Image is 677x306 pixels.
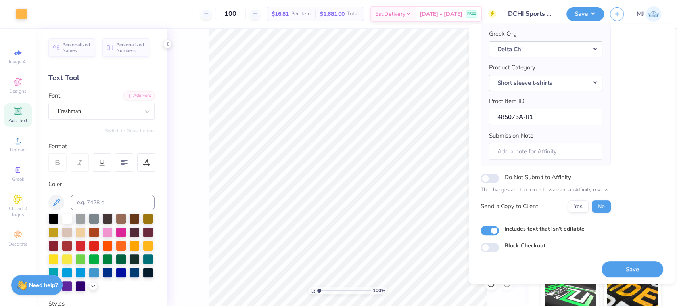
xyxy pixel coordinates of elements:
label: Proof Item ID [489,97,524,106]
button: Short sleeve t-shirts [489,75,602,91]
span: Greek [12,176,24,182]
span: Personalized Numbers [116,42,144,53]
img: Mark Joshua Mullasgo [646,6,661,22]
span: 100 % [373,287,385,294]
span: Designs [9,88,27,94]
label: Includes text that isn't editable [504,225,584,233]
span: $1,681.00 [320,10,345,18]
input: Add a note for Affinity [489,143,602,160]
span: Est. Delivery [375,10,405,18]
span: MJ [637,10,644,19]
button: Save [601,261,663,277]
label: Product Category [489,63,535,72]
span: Decorate [8,241,27,247]
span: $16.81 [272,10,289,18]
strong: Need help? [29,281,58,289]
span: Image AI [9,59,27,65]
label: Do Not Submit to Affinity [504,172,571,182]
div: Text Tool [48,73,155,83]
div: Format [48,142,155,151]
span: Clipart & logos [4,205,32,218]
button: Yes [568,200,588,213]
button: Delta Chi [489,41,602,57]
button: Switch to Greek Letters [105,128,155,134]
input: – – [215,7,246,21]
div: Add Font [123,91,155,100]
span: Per Item [291,10,311,18]
div: Send a Copy to Client [480,202,538,211]
span: Total [347,10,359,18]
span: Upload [10,147,26,153]
p: The changes are too minor to warrant an Affinity review. [480,186,610,194]
input: e.g. 7428 c [71,195,155,210]
span: FREE [467,11,476,17]
label: Greek Org [489,29,516,38]
label: Block Checkout [504,241,545,250]
span: Add Text [8,117,27,124]
label: Font [48,91,60,100]
div: Color [48,180,155,189]
span: Personalized Names [62,42,90,53]
span: [DATE] - [DATE] [420,10,462,18]
button: Save [566,7,604,21]
button: No [591,200,610,213]
a: MJ [637,6,661,22]
label: Submission Note [489,131,533,140]
input: Untitled Design [502,6,560,22]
